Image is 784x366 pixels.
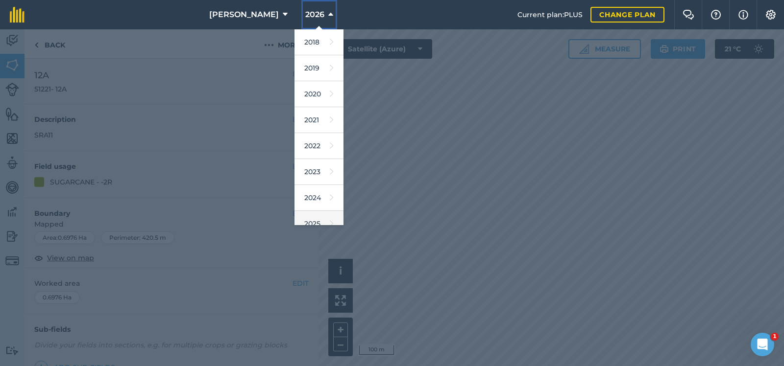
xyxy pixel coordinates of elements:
a: 2020 [294,81,343,107]
img: A cog icon [765,10,777,20]
a: 2023 [294,159,343,185]
a: 2022 [294,133,343,159]
img: fieldmargin Logo [10,7,24,23]
img: A question mark icon [710,10,722,20]
span: 1 [771,333,779,341]
a: 2024 [294,185,343,211]
a: Change plan [590,7,664,23]
span: [PERSON_NAME] [209,9,279,21]
img: svg+xml;base64,PHN2ZyB4bWxucz0iaHR0cDovL3d3dy53My5vcmcvMjAwMC9zdmciIHdpZHRoPSIxNyIgaGVpZ2h0PSIxNy... [738,9,748,21]
a: 2021 [294,107,343,133]
span: 2026 [305,9,324,21]
iframe: Intercom live chat [751,333,774,356]
a: 2018 [294,29,343,55]
span: Current plan : PLUS [517,9,583,20]
a: 2019 [294,55,343,81]
img: Two speech bubbles overlapping with the left bubble in the forefront [683,10,694,20]
a: 2025 [294,211,343,237]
